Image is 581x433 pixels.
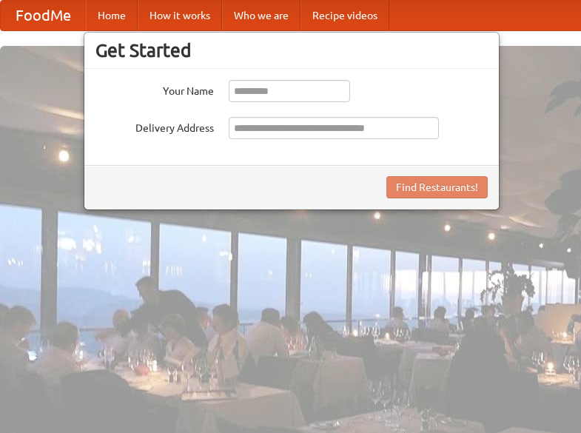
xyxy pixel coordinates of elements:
[86,1,138,30] a: Home
[138,1,222,30] a: How it works
[95,117,214,135] label: Delivery Address
[1,1,86,30] a: FoodMe
[300,1,389,30] a: Recipe videos
[95,39,488,61] h3: Get Started
[222,1,300,30] a: Who we are
[95,80,214,98] label: Your Name
[386,176,488,198] button: Find Restaurants!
